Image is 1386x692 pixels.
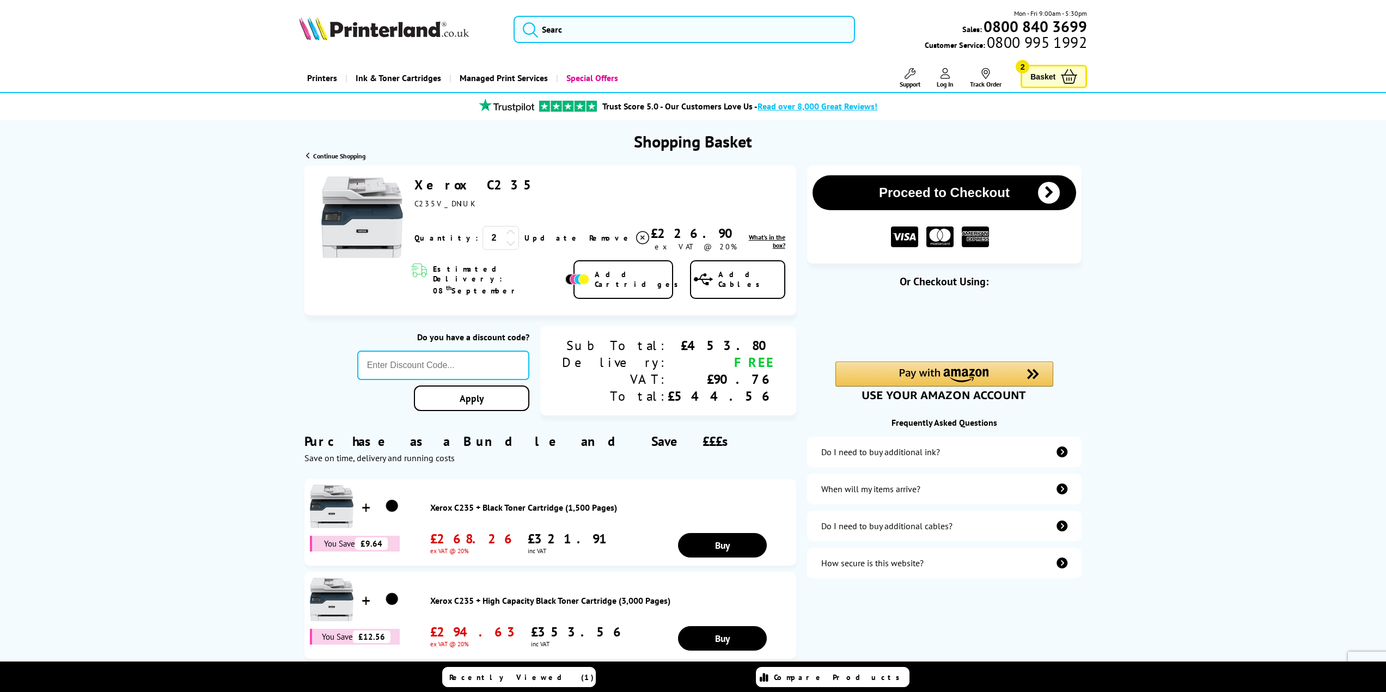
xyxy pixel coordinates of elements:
span: Basket [1030,69,1055,84]
img: Xerox C235 + Black Toner Cartridge (1,500 Pages) [378,493,406,520]
span: Compare Products [774,672,906,682]
a: Special Offers [556,64,626,92]
a: Xerox C235 + Black Toner Cartridge (1,500 Pages) [430,502,791,513]
a: additional-cables [807,511,1082,541]
div: Do I need to buy additional ink? [821,446,940,457]
img: Xerox C235 + High Capacity Black Toner Cartridge (3,000 Pages) [378,586,406,613]
span: ex VAT @ 20% [430,640,520,648]
a: Track Order [970,68,1002,88]
sup: th [446,284,451,292]
div: Save on time, delivery and running costs [304,452,796,463]
div: VAT: [562,371,668,388]
a: Managed Print Services [449,64,556,92]
div: When will my items arrive? [821,483,920,494]
a: Update [524,233,581,243]
a: Continue Shopping [306,152,365,160]
span: 0800 995 1992 [985,37,1087,47]
span: Add Cartridges [595,270,684,289]
b: 0800 840 3699 [984,16,1087,36]
div: Purchase as a Bundle and Save £££s [304,417,796,463]
span: Support [900,80,920,88]
a: additional-ink [807,437,1082,467]
a: 0800 840 3699 [982,21,1087,32]
input: Enter Discount Code... [357,351,529,380]
div: How secure is this website? [821,558,924,568]
span: 2 [1016,60,1029,74]
span: £353.56 [531,623,626,640]
div: £453.80 [668,337,774,354]
img: Printerland Logo [299,16,469,40]
a: Apply [414,385,529,411]
div: Delivery: [562,354,668,371]
span: Add Cables [718,270,784,289]
span: inc VAT [528,547,612,555]
a: Buy [678,626,767,651]
span: ex VAT @ 20% [430,547,517,555]
a: Xerox C235 [414,176,540,193]
a: Trust Score 5.0 - Our Customers Love Us -Read over 8,000 Great Reviews! [602,101,877,112]
span: Mon - Fri 9:00am - 5:30pm [1014,8,1087,19]
input: Searc [514,16,856,43]
a: Recently Viewed (1) [442,667,596,687]
div: Do I need to buy additional cables? [821,520,953,531]
a: Compare Products [756,667,909,687]
img: Xerox C235 [321,176,403,258]
span: £9.64 [355,537,388,550]
a: Basket 2 [1021,65,1087,88]
div: £90.76 [668,371,774,388]
span: £321.91 [528,530,612,547]
span: £12.56 [353,630,390,643]
a: Support [900,68,920,88]
span: Log In [937,80,954,88]
img: VISA [891,226,918,248]
img: Xerox C235 + High Capacity Black Toner Cartridge (3,000 Pages) [310,578,353,621]
div: Total: [562,388,668,405]
img: trustpilot rating [539,101,597,112]
span: £268.26 [430,530,517,547]
span: What's in the box? [749,233,785,249]
a: lnk_inthebox [741,233,785,249]
span: Customer Service: [925,37,1087,50]
a: secure-website [807,548,1082,578]
div: Sub Total: [562,337,668,354]
iframe: PayPal [835,306,1053,343]
img: American Express [962,226,989,248]
a: Xerox C235 + High Capacity Black Toner Cartridge (3,000 Pages) [430,595,791,606]
div: You Save [310,629,400,645]
div: FREE [668,354,774,371]
div: Frequently Asked Questions [807,417,1082,428]
a: items-arrive [807,474,1082,504]
div: £226.90 [651,225,741,242]
span: Recently Viewed (1) [449,672,594,682]
span: inc VAT [531,640,626,648]
span: Sales: [962,24,982,34]
img: Add Cartridges [565,274,589,285]
div: You Save [310,536,400,552]
span: Quantity: [414,233,478,243]
a: Log In [937,68,954,88]
a: Printerland Logo [299,16,500,42]
span: Continue Shopping [313,152,365,160]
span: £294.63 [430,623,520,640]
span: Remove [589,233,632,243]
a: Printers [299,64,345,92]
img: MASTER CARD [926,226,954,248]
div: £544.56 [668,388,774,405]
a: Delete item from your basket [589,230,651,246]
div: Amazon Pay - Use your Amazon account [835,362,1053,400]
img: Xerox C235 + Black Toner Cartridge (1,500 Pages) [310,485,353,528]
span: Ink & Toner Cartridges [356,64,441,92]
h1: Shopping Basket [634,131,752,152]
div: Do you have a discount code? [357,332,529,342]
span: Estimated Delivery: 08 September [433,264,563,296]
span: ex VAT @ 20% [655,242,737,252]
span: C235V_DNIUK [414,199,474,209]
div: Or Checkout Using: [807,274,1082,289]
a: Buy [678,533,767,558]
img: trustpilot rating [474,99,539,112]
a: Ink & Toner Cartridges [345,64,449,92]
button: Proceed to Checkout [813,175,1077,210]
span: Read over 8,000 Great Reviews! [758,101,877,112]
